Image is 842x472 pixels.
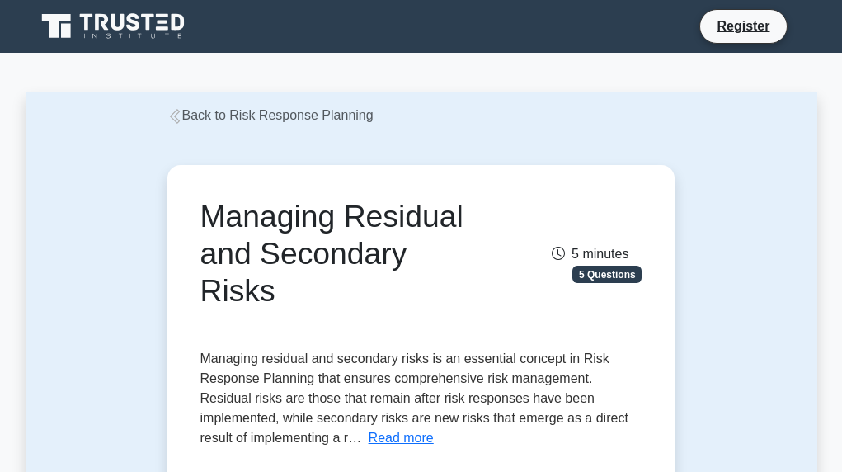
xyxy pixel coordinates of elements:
span: Managing residual and secondary risks is an essential concept in Risk Response Planning that ensu... [200,352,628,445]
a: Back to Risk Response Planning [167,108,374,122]
span: 5 Questions [572,266,642,282]
button: Read more [369,428,434,448]
span: 5 minutes [552,247,628,261]
a: Register [707,16,779,36]
h1: Managing Residual and Secondary Risks [200,198,488,309]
